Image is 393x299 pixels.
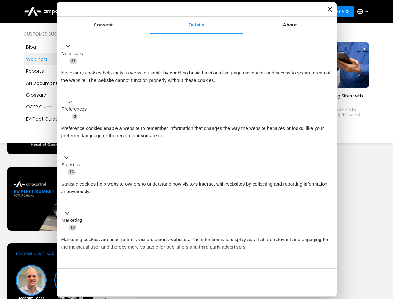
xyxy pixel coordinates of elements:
a: Reports [24,65,101,77]
div: Glossary [26,92,46,98]
button: Statistics (13) [61,154,84,176]
a: EV Fleet Guide [24,113,101,125]
a: Webinars [24,53,101,65]
div: Webinars [26,56,48,63]
button: Okay [242,273,332,292]
a: Consent [57,17,150,34]
span: 13 [68,169,76,175]
span: 27 [69,58,77,64]
label: Preferences [62,106,87,113]
a: OCPP Guide [24,101,101,113]
button: Unclassified (2) [61,265,112,273]
div: Marketing cookies are used to track visitors across websites. The intention is to display ads tha... [61,231,332,251]
a: API Documentation [24,77,101,89]
label: Marketing [62,217,82,224]
label: Necessary [62,50,84,57]
span: 10 [69,225,77,231]
label: Statistics [62,161,80,168]
div: OCPP Guide [26,103,53,110]
button: Marketing (10) [61,210,86,231]
div: Reports [26,68,44,74]
div: Necessary cookies help make a website usable by enabling basic functions like page navigation and... [61,64,332,84]
div: Statistic cookies help website owners to understand how visitors interact with websites by collec... [61,176,332,195]
div: Preference cookies enable a website to remember information that changes the way the website beha... [61,120,332,140]
button: Close banner [328,7,332,12]
a: Glossary [24,89,101,101]
div: API Documentation [26,80,69,87]
a: About [243,17,337,34]
a: Blog [24,41,101,53]
button: Preferences (3) [61,98,91,120]
div: EV Fleet Guide [26,116,58,122]
div: Customer success [24,31,101,37]
span: 2 [103,266,109,272]
div: Blog [26,44,36,50]
a: Details [150,17,243,34]
span: 3 [72,113,78,120]
button: Necessary (27) [61,43,87,64]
